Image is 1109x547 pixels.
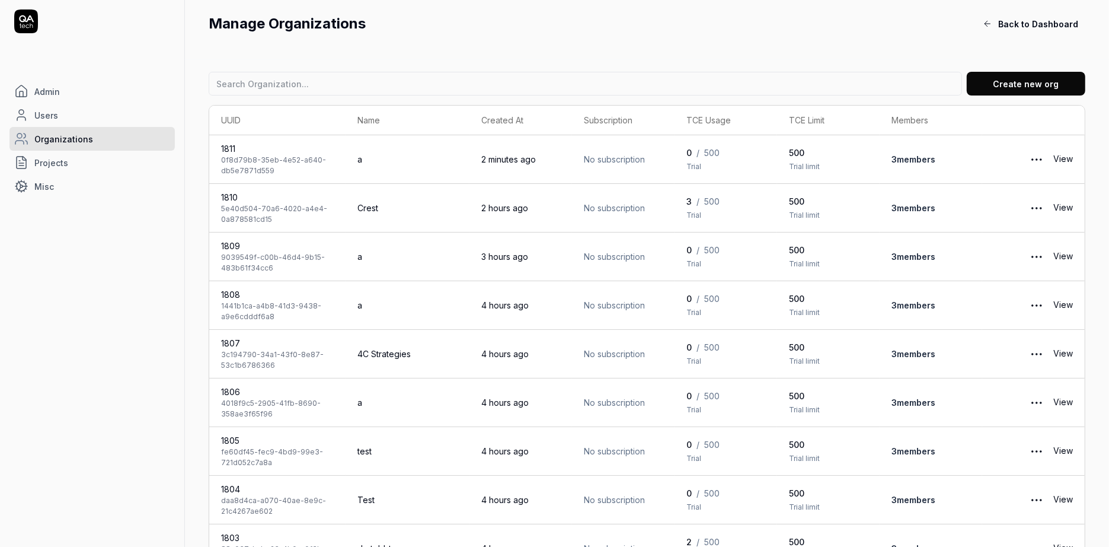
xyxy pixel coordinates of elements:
span: 500 [704,147,720,159]
span: s [931,154,935,164]
button: Back to Dashboard [976,12,1085,36]
span: Trial limit [789,161,868,172]
a: View [1053,245,1073,269]
span: 500 [704,195,720,208]
span: / [696,487,699,500]
td: Test [346,476,469,524]
span: Admin [34,85,60,98]
time: 4 hours ago [481,495,529,505]
span: / [696,390,699,402]
span: No subscription [584,153,663,166]
div: daa8d4ca-a070-40ae-8e9c-21c4267ae602 [221,495,334,517]
span: Organizations [34,133,93,145]
span: 500 [789,341,868,354]
div: 5e40d504-70a6-4020-a4e4-0a878581cd15 [221,203,334,225]
a: Misc [9,174,175,198]
span: 0 [686,390,692,402]
th: TCE Usage [675,106,777,135]
span: No subscription [584,299,663,311]
span: Trial limit [789,307,868,318]
div: 4018f9c5-2905-41fb-8690-358ae3f65f96 [221,398,334,419]
a: Admin [9,79,175,103]
span: 0 [686,292,692,305]
a: 3members [891,252,935,262]
a: View [1053,148,1073,171]
a: 3members [891,495,935,505]
span: 500 [704,341,720,354]
time: 4 hours ago [481,397,529,408]
td: test [346,427,469,476]
span: 500 [704,390,720,402]
span: Trial [686,307,765,318]
th: TCE Limit [777,106,880,135]
span: Trial limit [789,259,868,269]
a: 3members [891,154,935,164]
span: Trial [686,453,765,464]
div: 9039549f-c00b-46d4-9b15-483b61f34cc6 [221,252,334,273]
a: View [1053,488,1073,512]
span: 500 [789,438,868,451]
span: / [696,147,699,159]
span: / [696,341,699,354]
span: s [931,397,935,408]
span: Trial [686,356,765,367]
button: Create new org [967,72,1085,96]
span: 500 [789,244,868,256]
a: Projects [9,151,175,174]
span: 500 [789,390,868,402]
span: 0 [686,147,692,159]
span: Trial limit [789,502,868,513]
span: 500 [789,487,868,500]
span: No subscription [584,494,663,506]
span: / [696,244,699,256]
time: 4 hours ago [481,300,529,310]
a: Users [9,103,175,127]
div: 1807 [221,337,334,349]
td: 4C Strategies [346,330,469,379]
div: 0f8d79b8-35eb-4e52-a640-db5e7871d559 [221,155,334,176]
span: Trial limit [789,356,868,367]
time: 3 hours ago [481,252,528,262]
span: 0 [686,487,692,500]
a: View [1053,391,1073,415]
span: / [696,292,699,305]
input: Search Organization... [209,72,962,96]
div: 1803 [221,532,334,544]
div: 1810 [221,191,334,203]
a: 3members [891,203,935,213]
span: s [931,495,935,505]
span: 0 [686,438,692,451]
a: Organizations [9,127,175,151]
td: Crest [346,184,469,233]
h2: Manage Organizations [209,13,976,34]
span: No subscription [584,396,663,409]
span: Misc [34,180,54,193]
span: 500 [704,244,720,256]
span: / [696,195,699,208]
span: Trial limit [789,405,868,415]
div: 1809 [221,240,334,252]
td: a [346,233,469,281]
div: 3c194790-34a1-43f0-8e87-53c1b6786366 [221,349,334,371]
a: View [1053,196,1073,220]
a: 3members [891,349,935,359]
th: Name [346,106,469,135]
span: No subscription [584,250,663,263]
time: 4 hours ago [481,446,529,456]
span: Trial [686,405,765,415]
time: 2 hours ago [481,203,528,213]
th: Subscription [572,106,675,135]
td: a [346,379,469,427]
a: 3members [891,300,935,310]
span: 500 [704,487,720,500]
span: s [931,203,935,213]
span: Trial [686,161,765,172]
span: 500 [789,195,868,208]
div: 1804 [221,483,334,495]
th: UUID [209,106,346,135]
th: Created At [469,106,572,135]
span: No subscription [584,348,663,360]
span: s [931,349,935,359]
span: Trial [686,259,765,269]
